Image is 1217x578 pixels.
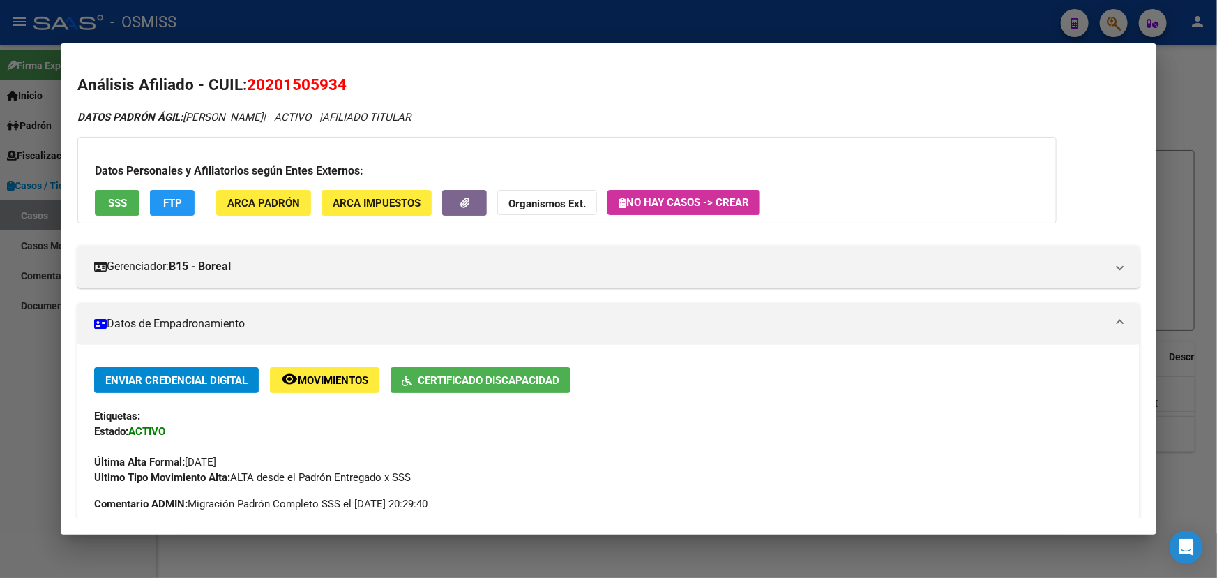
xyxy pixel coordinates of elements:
mat-icon: remove_red_eye [281,371,298,387]
button: Organismos Ext. [497,190,597,216]
h2: Análisis Afiliado - CUIL: [77,73,1140,97]
mat-expansion-panel-header: Gerenciador:B15 - Boreal [77,246,1140,288]
span: Certificado Discapacidad [418,374,559,387]
span: FTP [163,197,182,209]
div: Open Intercom Messenger [1170,531,1203,564]
strong: Ultimo Tipo Movimiento Alta: [94,471,230,484]
button: No hay casos -> Crear [607,190,760,215]
h3: Datos Personales y Afiliatorios según Entes Externos: [95,163,1039,179]
mat-panel-title: Gerenciador: [94,258,1106,275]
button: Certificado Discapacidad [391,367,570,393]
mat-expansion-panel-header: Datos de Empadronamiento [77,303,1140,345]
strong: Estado: [94,425,128,438]
button: SSS [95,190,139,216]
strong: Comentario ADMIN: [94,498,188,510]
span: ALTA desde el Padrón Entregado x SSS [94,471,411,484]
strong: Organismos Ext. [508,198,586,210]
strong: Etiquetas: [94,410,140,422]
span: No hay casos -> Crear [619,196,749,209]
strong: DATOS PADRÓN ÁGIL: [77,111,183,124]
strong: B15 - Boreal [169,258,231,275]
span: AFILIADO TITULAR [322,111,411,124]
span: [DATE] [94,456,216,468]
span: SSS [108,197,127,209]
button: Movimientos [270,367,379,393]
i: | ACTIVO | [77,111,411,124]
button: Enviar Credencial Digital [94,367,259,393]
strong: ACTIVO [128,425,165,438]
span: Migración Padrón Completo SSS el [DATE] 20:29:40 [94,496,428,512]
span: ARCA Impuestos [333,197,421,209]
span: ARCA Padrón [227,197,300,209]
button: ARCA Impuestos [322,190,432,216]
span: 20201505934 [247,75,347,94]
button: ARCA Padrón [216,190,311,216]
strong: Última Alta Formal: [94,456,185,468]
span: Movimientos [298,374,368,387]
button: FTP [150,190,195,216]
mat-panel-title: Datos de Empadronamiento [94,316,1106,332]
span: [PERSON_NAME] [77,111,263,124]
span: Enviar Credencial Digital [105,374,248,387]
